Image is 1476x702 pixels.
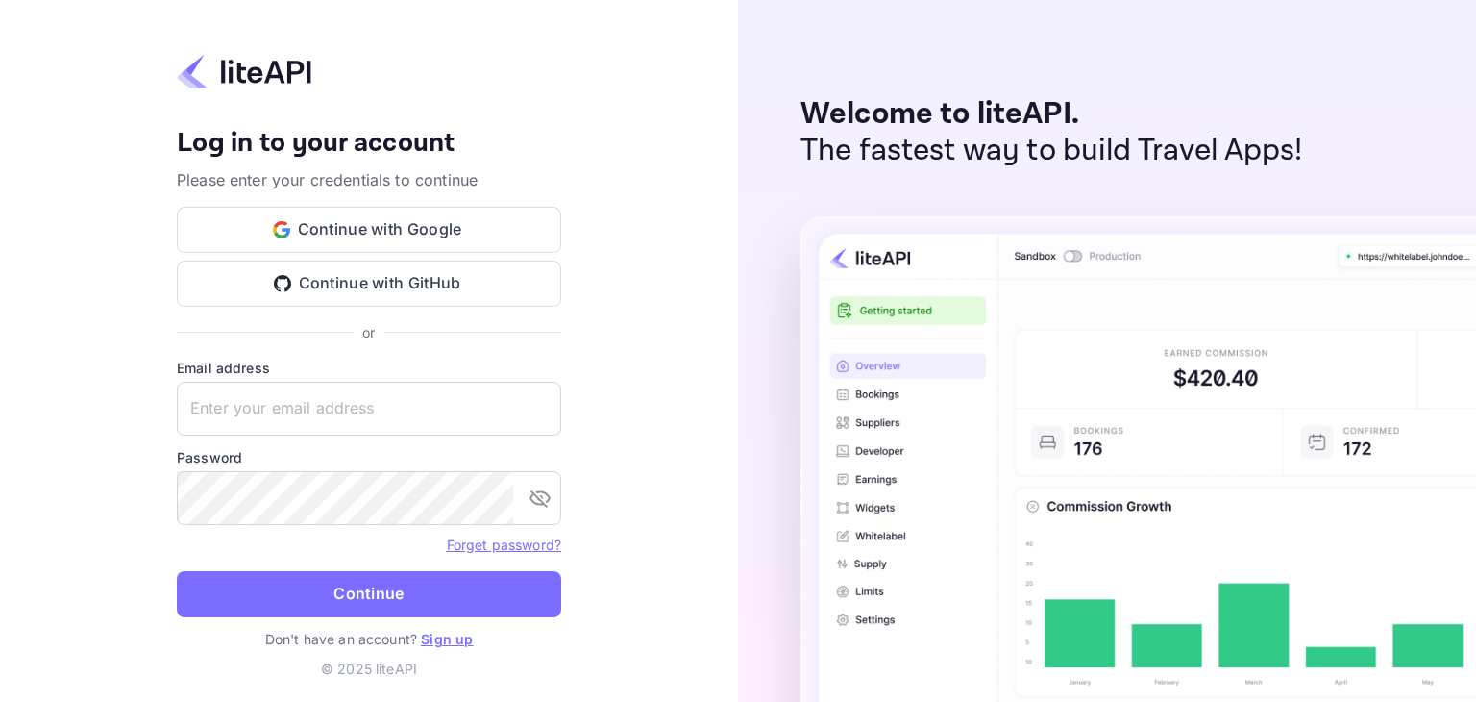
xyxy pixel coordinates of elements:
p: Welcome to liteAPI. [800,96,1303,133]
p: or [362,322,375,342]
p: The fastest way to build Travel Apps! [800,133,1303,169]
a: Sign up [421,631,473,647]
h4: Log in to your account [177,127,561,161]
p: Please enter your credentials to continue [177,168,561,191]
label: Password [177,447,561,467]
button: Continue with Google [177,207,561,253]
p: Don't have an account? [177,629,561,649]
label: Email address [177,358,561,378]
a: Forget password? [447,537,561,553]
a: Forget password? [447,535,561,554]
input: Enter your email address [177,382,561,436]
img: liteapi [177,53,311,90]
p: © 2025 liteAPI [321,659,417,679]
button: Continue [177,571,561,617]
button: Continue with GitHub [177,261,561,307]
button: toggle password visibility [521,479,559,517]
